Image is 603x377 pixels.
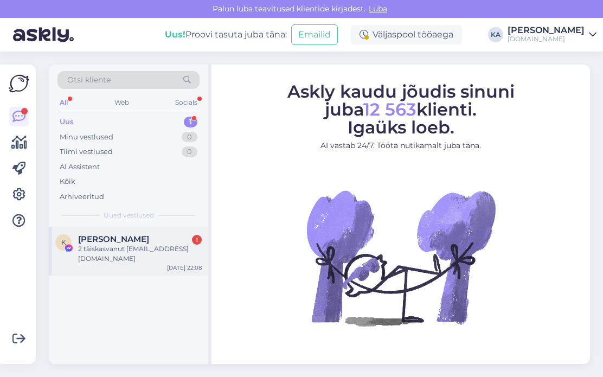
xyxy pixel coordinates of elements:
span: Luba [365,4,390,14]
span: Karmi Kullamägi [78,234,149,244]
div: Socials [173,95,200,110]
a: [PERSON_NAME][DOMAIN_NAME] [508,26,596,43]
span: 12 563 [363,99,416,120]
div: [PERSON_NAME] [508,26,585,35]
div: 1 [192,235,202,245]
p: AI vastab 24/7. Tööta nutikamalt juba täna. [221,140,580,151]
button: Emailid [291,24,338,45]
div: 1 [184,117,197,127]
div: AI Assistent [60,162,100,172]
div: All [57,95,70,110]
div: Tiimi vestlused [60,146,113,157]
span: Otsi kliente [67,74,111,86]
span: K [61,238,66,246]
div: 2 täiskasvanut [EMAIL_ADDRESS][DOMAIN_NAME] [78,244,202,264]
div: Arhiveeritud [60,191,104,202]
div: Kõik [60,176,75,187]
div: [DOMAIN_NAME] [508,35,585,43]
div: 0 [182,146,197,157]
div: Minu vestlused [60,132,113,143]
div: Proovi tasuta juba täna: [165,28,287,41]
img: No Chat active [303,160,498,355]
b: Uus! [165,29,185,40]
div: [DATE] 22:08 [167,264,202,272]
div: Väljaspool tööaega [351,25,462,44]
div: KA [488,27,503,42]
span: Uued vestlused [104,210,154,220]
img: Askly Logo [9,73,29,94]
div: Web [112,95,131,110]
span: Askly kaudu jõudis sinuni juba klienti. Igaüks loeb. [287,81,515,138]
div: Uus [60,117,74,127]
div: 0 [182,132,197,143]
